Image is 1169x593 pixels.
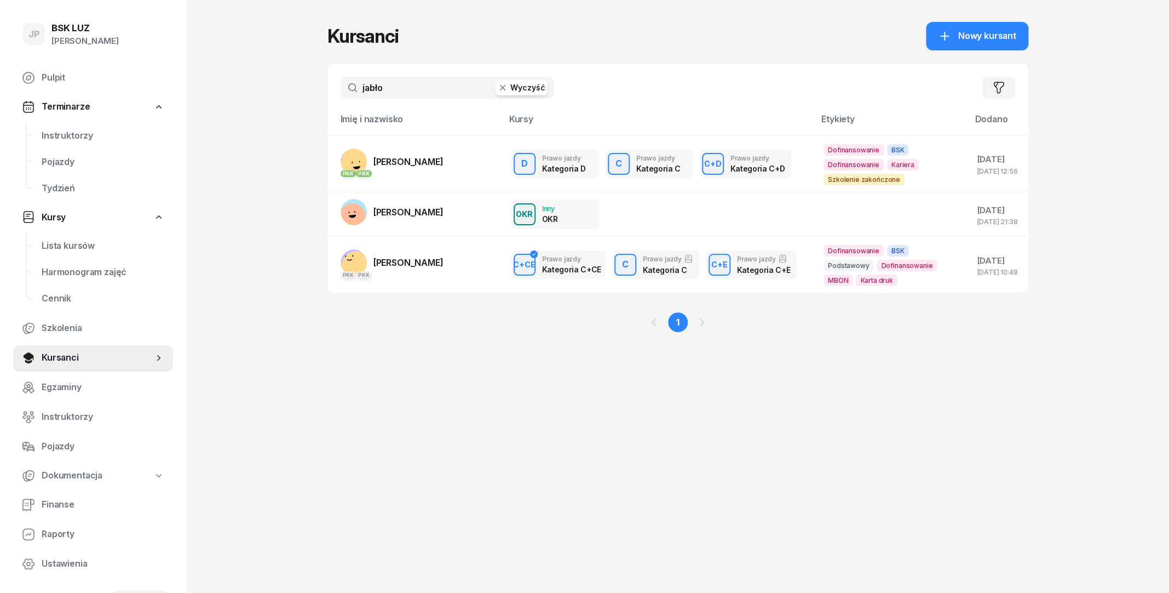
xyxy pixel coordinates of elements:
[977,168,1019,175] div: [DATE] 12:56
[42,100,90,114] span: Terminarze
[709,254,730,276] button: C+E
[28,30,40,39] span: JP
[373,257,444,268] span: [PERSON_NAME]
[958,29,1016,43] span: Nowy kursant
[327,26,399,46] h1: Kursanci
[824,159,884,170] span: Dofinansowanie
[700,157,726,170] div: C+D
[730,155,785,162] div: Prawo jazdy
[356,271,372,278] div: PKK
[856,275,897,286] span: Karta druk
[887,159,919,170] span: Kariera
[824,275,853,286] span: MBON
[42,469,102,483] span: Dokumentacja
[33,149,173,175] a: Pojazdy
[341,199,444,225] a: [PERSON_NAME]
[33,123,173,149] a: Instruktorzy
[33,286,173,312] a: Cennik
[42,410,164,424] span: Instruktorzy
[341,149,444,175] a: PKKPKK[PERSON_NAME]
[737,265,790,275] div: Kategoria C+E
[13,205,173,230] a: Kursy
[42,129,164,143] span: Instruktorzy
[977,218,1019,225] div: [DATE] 21:38
[13,434,173,460] a: Pojazdy
[51,24,119,33] div: BSK LUZ
[13,463,173,488] a: Dokumentacja
[42,292,164,306] span: Cennik
[13,551,173,577] a: Ustawienia
[611,155,626,173] div: C
[356,170,372,177] div: PKK
[887,144,909,156] span: BSK
[877,260,937,271] span: Dofinansowanie
[542,164,586,173] div: Kategoria D
[643,254,693,263] div: Prawo jazdy
[707,258,732,271] div: C+E
[13,374,173,401] a: Egzaminy
[33,233,173,259] a: Lista kursów
[42,210,66,225] span: Kursy
[13,404,173,430] a: Instruktorzy
[13,94,173,119] a: Terminarze
[42,155,164,169] span: Pojazdy
[643,265,693,275] div: Kategoria C
[13,65,173,91] a: Pulpit
[514,203,535,225] button: OKR
[542,255,599,263] div: Prawo jazdy
[542,155,586,162] div: Prawo jazdy
[668,312,688,332] a: 1
[341,77,554,99] input: Szukaj
[542,214,558,224] div: OKR
[42,527,164,541] span: Raporty
[42,321,164,335] span: Szkolenia
[33,259,173,286] a: Harmonogram zajęć
[608,153,630,175] button: C
[737,254,790,263] div: Prawo jazdy
[977,254,1019,268] div: [DATE]
[636,164,681,173] div: Kategoria C
[824,174,905,185] span: Szkolenie zakończone
[977,269,1019,276] div: [DATE] 10:48
[887,245,909,256] span: BSK
[702,153,724,175] button: C+D
[42,557,164,571] span: Ustawienia
[636,155,681,162] div: Prawo jazdy
[13,315,173,341] a: Szkolenia
[42,380,164,395] span: Egzaminy
[341,249,444,276] a: PKKPKK[PERSON_NAME]
[42,239,164,253] span: Lista kursów
[542,205,558,212] div: Inny
[42,440,164,454] span: Pojazdy
[618,255,633,274] div: C
[33,175,173,202] a: Tydzień
[815,112,968,135] th: Etykiety
[373,156,444,167] span: [PERSON_NAME]
[968,112,1028,135] th: Dodano
[495,80,548,95] button: Wyczyść
[614,254,636,276] button: C
[42,351,153,365] span: Kursanci
[824,245,884,256] span: Dofinansowanie
[730,164,785,173] div: Kategoria C+D
[824,144,884,156] span: Dofinansowanie
[509,258,540,271] div: C+CE
[511,207,537,221] div: OKR
[51,34,119,48] div: [PERSON_NAME]
[42,498,164,512] span: Finanse
[926,22,1028,50] a: Nowy kursant
[503,112,815,135] th: Kursy
[977,203,1019,218] div: [DATE]
[13,521,173,548] a: Raporty
[542,265,599,274] div: Kategoria C+CE
[341,170,356,177] div: PKK
[373,207,444,218] span: [PERSON_NAME]
[13,492,173,518] a: Finanse
[42,181,164,196] span: Tydzień
[42,265,164,280] span: Harmonogram zajęć
[977,152,1019,167] div: [DATE]
[824,260,873,271] span: Podstawowy
[13,345,173,371] a: Kursanci
[514,153,535,175] button: D
[327,112,503,135] th: Imię i nazwisko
